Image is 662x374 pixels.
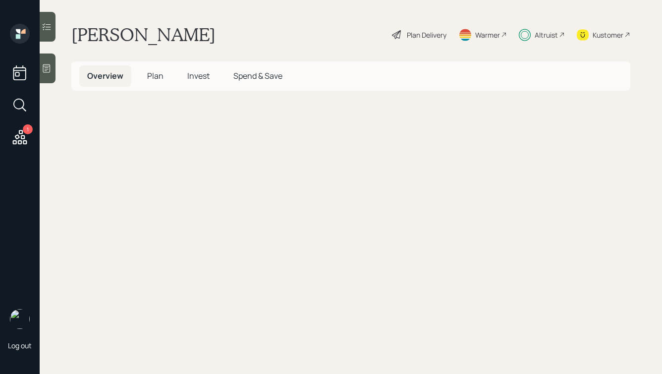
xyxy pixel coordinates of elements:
[535,30,558,40] div: Altruist
[10,309,30,329] img: hunter_neumayer.jpg
[187,70,210,81] span: Invest
[233,70,282,81] span: Spend & Save
[407,30,446,40] div: Plan Delivery
[147,70,164,81] span: Plan
[87,70,123,81] span: Overview
[593,30,623,40] div: Kustomer
[475,30,500,40] div: Warmer
[71,24,216,46] h1: [PERSON_NAME]
[8,341,32,350] div: Log out
[23,124,33,134] div: 1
